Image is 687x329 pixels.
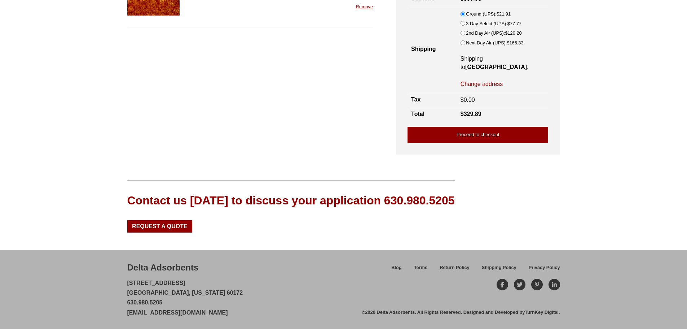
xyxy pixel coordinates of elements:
[505,30,521,36] bdi: 120.20
[507,21,510,26] span: $
[356,4,373,9] a: Remove this item
[529,265,560,270] span: Privacy Policy
[461,111,464,117] span: $
[507,40,509,46] span: $
[525,309,559,315] a: TurnKey Digital
[461,111,481,117] bdi: 329.89
[408,107,457,121] th: Total
[440,265,470,270] span: Return Policy
[132,224,188,229] span: Request a Quote
[466,20,521,28] label: 3 Day Select (UPS):
[466,29,521,37] label: 2nd Day Air (UPS):
[507,40,523,46] bdi: 165.33
[523,264,560,276] a: Privacy Policy
[461,80,503,88] a: Change address
[408,93,457,107] th: Tax
[391,265,401,270] span: Blog
[482,265,516,270] span: Shipping Policy
[507,21,521,26] bdi: 77.77
[408,264,433,276] a: Terms
[408,6,457,93] th: Shipping
[461,97,464,103] span: $
[497,11,511,17] bdi: 21.91
[414,265,427,270] span: Terms
[461,97,475,103] bdi: 0.00
[127,220,193,233] a: Request a Quote
[497,11,499,17] span: $
[476,264,523,276] a: Shipping Policy
[385,264,408,276] a: Blog
[505,30,507,36] span: $
[466,10,511,18] label: Ground (UPS):
[433,264,476,276] a: Return Policy
[465,64,527,70] strong: [GEOGRAPHIC_DATA]
[461,55,545,71] p: Shipping to .
[408,127,548,143] a: Proceed to checkout
[127,192,455,209] div: Contact us [DATE] to discuss your application 630.980.5205
[127,278,243,317] p: [STREET_ADDRESS] [GEOGRAPHIC_DATA], [US_STATE] 60172 630.980.5205
[362,309,560,316] div: ©2020 Delta Adsorbents. All Rights Reserved. Designed and Developed by .
[127,309,228,316] a: [EMAIL_ADDRESS][DOMAIN_NAME]
[127,261,199,274] div: Delta Adsorbents
[466,39,523,47] label: Next Day Air (UPS):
